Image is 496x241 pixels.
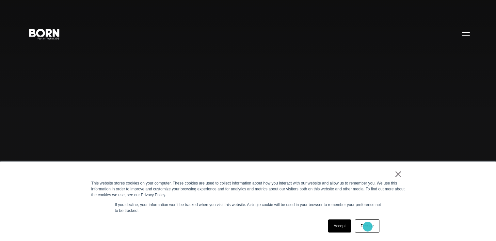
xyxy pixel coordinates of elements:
[115,202,381,214] p: If you decline, your information won’t be tracked when you visit this website. A single cookie wi...
[328,219,351,233] a: Accept
[394,171,402,177] a: ×
[458,27,474,40] button: Open
[91,180,405,198] div: This website stores cookies on your computer. These cookies are used to collect information about...
[355,219,379,233] a: Decline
